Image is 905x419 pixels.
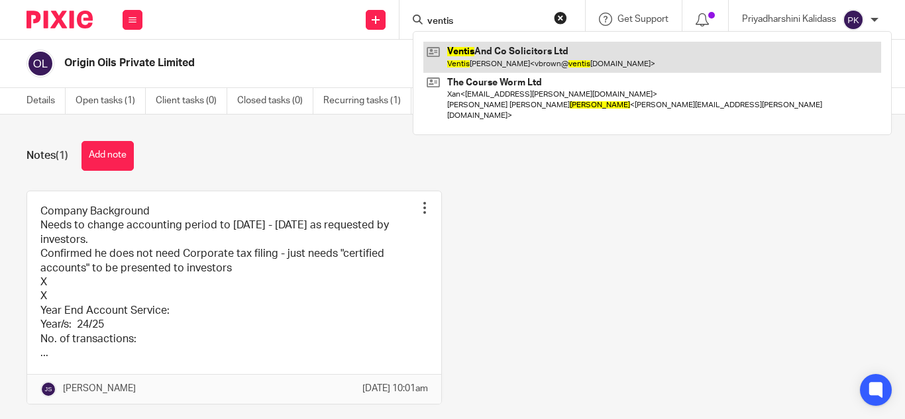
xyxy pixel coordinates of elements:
button: Clear [554,11,567,24]
span: (1) [56,150,68,161]
p: Priyadharshini Kalidass [742,13,836,26]
button: Add note [81,141,134,171]
h1: Notes [27,149,68,163]
input: Search [426,16,545,28]
span: Get Support [617,15,668,24]
a: Closed tasks (0) [237,88,313,114]
a: Details [27,88,66,114]
h2: Origin Oils Private Limited [64,56,572,70]
img: svg%3E [40,381,56,397]
a: Open tasks (1) [76,88,146,114]
img: Pixie [27,11,93,28]
img: svg%3E [27,50,54,77]
a: Recurring tasks (1) [323,88,411,114]
p: [PERSON_NAME] [63,382,136,395]
p: [DATE] 10:01am [362,382,428,395]
img: svg%3E [843,9,864,30]
a: Client tasks (0) [156,88,227,114]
